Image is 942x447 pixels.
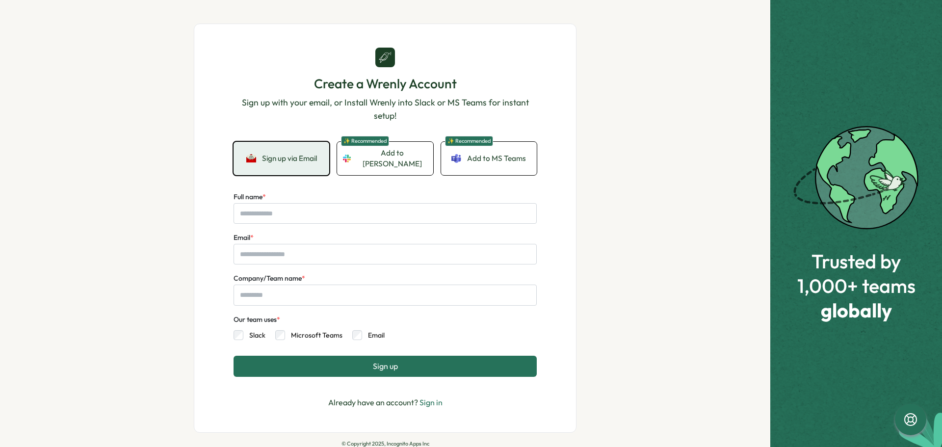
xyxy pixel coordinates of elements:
[234,192,266,203] label: Full name
[337,142,433,175] a: ✨ RecommendedAdd to [PERSON_NAME]
[797,250,916,272] span: Trusted by
[285,330,342,340] label: Microsoft Teams
[243,330,265,340] label: Slack
[234,315,280,325] div: Our team uses
[357,148,427,169] span: Add to [PERSON_NAME]
[373,362,398,370] span: Sign up
[797,275,916,296] span: 1,000+ teams
[441,142,537,175] a: ✨ RecommendedAdd to MS Teams
[194,441,576,447] p: © Copyright 2025, Incognito Apps Inc
[234,233,254,243] label: Email
[262,154,317,163] span: Sign up via Email
[234,273,305,284] label: Company/Team name
[467,153,526,164] span: Add to MS Teams
[362,330,385,340] label: Email
[234,142,329,175] button: Sign up via Email
[419,397,443,407] a: Sign in
[445,136,493,146] span: ✨ Recommended
[234,96,537,122] p: Sign up with your email, or Install Wrenly into Slack or MS Teams for instant setup!
[234,75,537,92] h1: Create a Wrenly Account
[341,136,389,146] span: ✨ Recommended
[797,299,916,321] span: globally
[328,396,443,409] p: Already have an account?
[234,356,537,376] button: Sign up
